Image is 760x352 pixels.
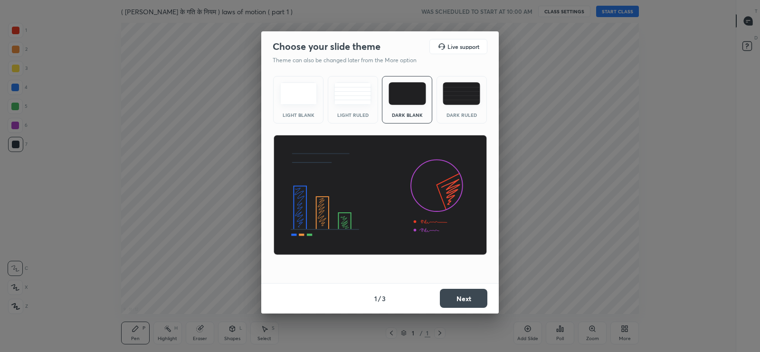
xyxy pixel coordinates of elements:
[273,56,427,65] p: Theme can also be changed later from the More option
[273,135,487,256] img: darkThemeBanner.d06ce4a2.svg
[280,82,317,105] img: lightTheme.e5ed3b09.svg
[447,44,479,49] h5: Live support
[440,289,487,308] button: Next
[389,82,426,105] img: darkTheme.f0cc69e5.svg
[378,294,381,304] h4: /
[334,82,371,105] img: lightRuledTheme.5fabf969.svg
[382,294,386,304] h4: 3
[374,294,377,304] h4: 1
[279,113,317,117] div: Light Blank
[443,113,481,117] div: Dark Ruled
[273,40,380,53] h2: Choose your slide theme
[443,82,480,105] img: darkRuledTheme.de295e13.svg
[334,113,372,117] div: Light Ruled
[388,113,426,117] div: Dark Blank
